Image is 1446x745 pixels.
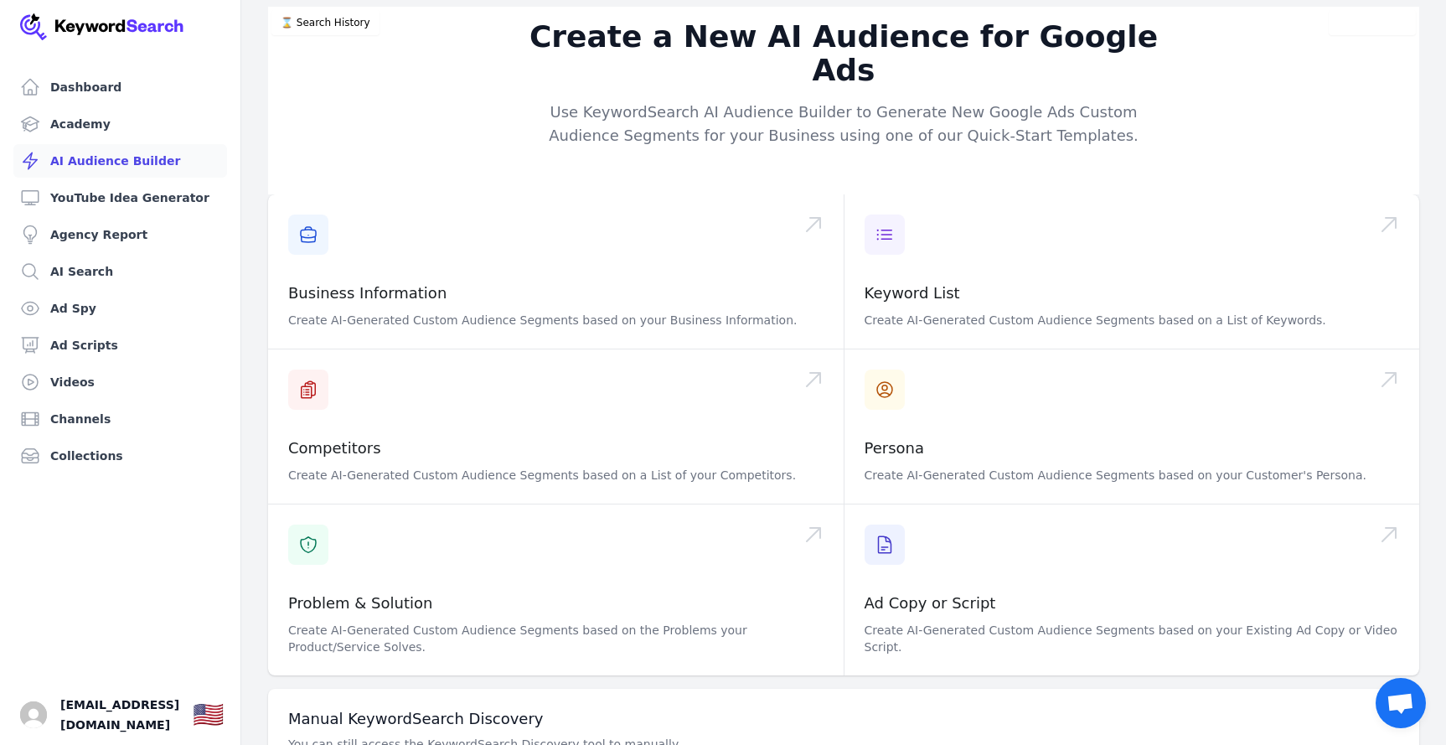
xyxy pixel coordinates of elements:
[865,439,925,457] a: Persona
[20,701,47,728] button: Open user button
[1376,678,1426,728] a: Open chat
[865,284,960,302] a: Keyword List
[522,20,1165,87] h2: Create a New AI Audience for Google Ads
[13,402,227,436] a: Channels
[522,101,1165,147] p: Use KeywordSearch AI Audience Builder to Generate New Google Ads Custom Audience Segments for you...
[288,439,381,457] a: Competitors
[865,594,996,612] a: Ad Copy or Script
[13,218,227,251] a: Agency Report
[288,594,432,612] a: Problem & Solution
[13,365,227,399] a: Videos
[20,13,184,40] img: Your Company
[193,700,224,730] div: 🇺🇸
[13,329,227,362] a: Ad Scripts
[288,284,447,302] a: Business Information
[193,698,224,732] button: 🇺🇸
[288,709,1399,729] h3: Manual KeywordSearch Discovery
[13,439,227,473] a: Collections
[13,107,227,141] a: Academy
[13,292,227,325] a: Ad Spy
[60,695,179,735] span: [EMAIL_ADDRESS][DOMAIN_NAME]
[13,255,227,288] a: AI Search
[13,144,227,178] a: AI Audience Builder
[13,70,227,104] a: Dashboard
[13,181,227,215] a: YouTube Idea Generator
[1329,10,1416,35] button: Video Tutorial
[271,10,380,35] button: ⌛️ Search History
